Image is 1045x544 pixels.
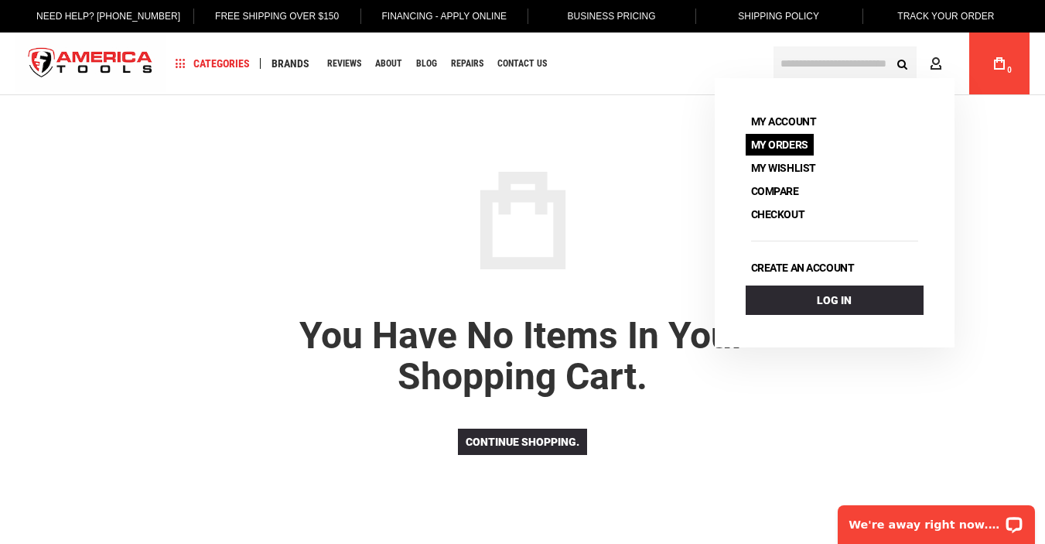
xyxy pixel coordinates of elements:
iframe: LiveChat chat widget [828,495,1045,544]
a: My Orders [746,134,814,156]
span: Brands [271,58,309,69]
p: You have no items in your shopping cart. [244,316,801,398]
span: About [375,59,402,68]
a: Log In [746,286,924,315]
span: 0 [1007,66,1012,74]
a: Blog [409,53,444,74]
a: Brands [265,53,316,74]
a: Compare [746,180,804,202]
a: 0 [985,33,1014,94]
a: About [368,53,409,74]
a: store logo [15,35,166,93]
span: Blog [416,59,437,68]
span: Repairs [451,59,483,68]
img: America Tools [15,35,166,93]
span: Contact Us [497,59,547,68]
span: Shipping Policy [738,11,819,22]
a: My Wishlist [746,157,821,179]
a: Create an account [746,257,860,279]
a: Reviews [320,53,368,74]
button: Search [887,49,917,78]
span: Categories [176,58,250,69]
a: Checkout [746,204,811,225]
a: My Account [746,111,822,132]
a: Continue shopping. [458,429,587,455]
a: Contact Us [490,53,554,74]
a: Categories [169,53,257,74]
a: Repairs [444,53,490,74]
span: Reviews [327,59,361,68]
